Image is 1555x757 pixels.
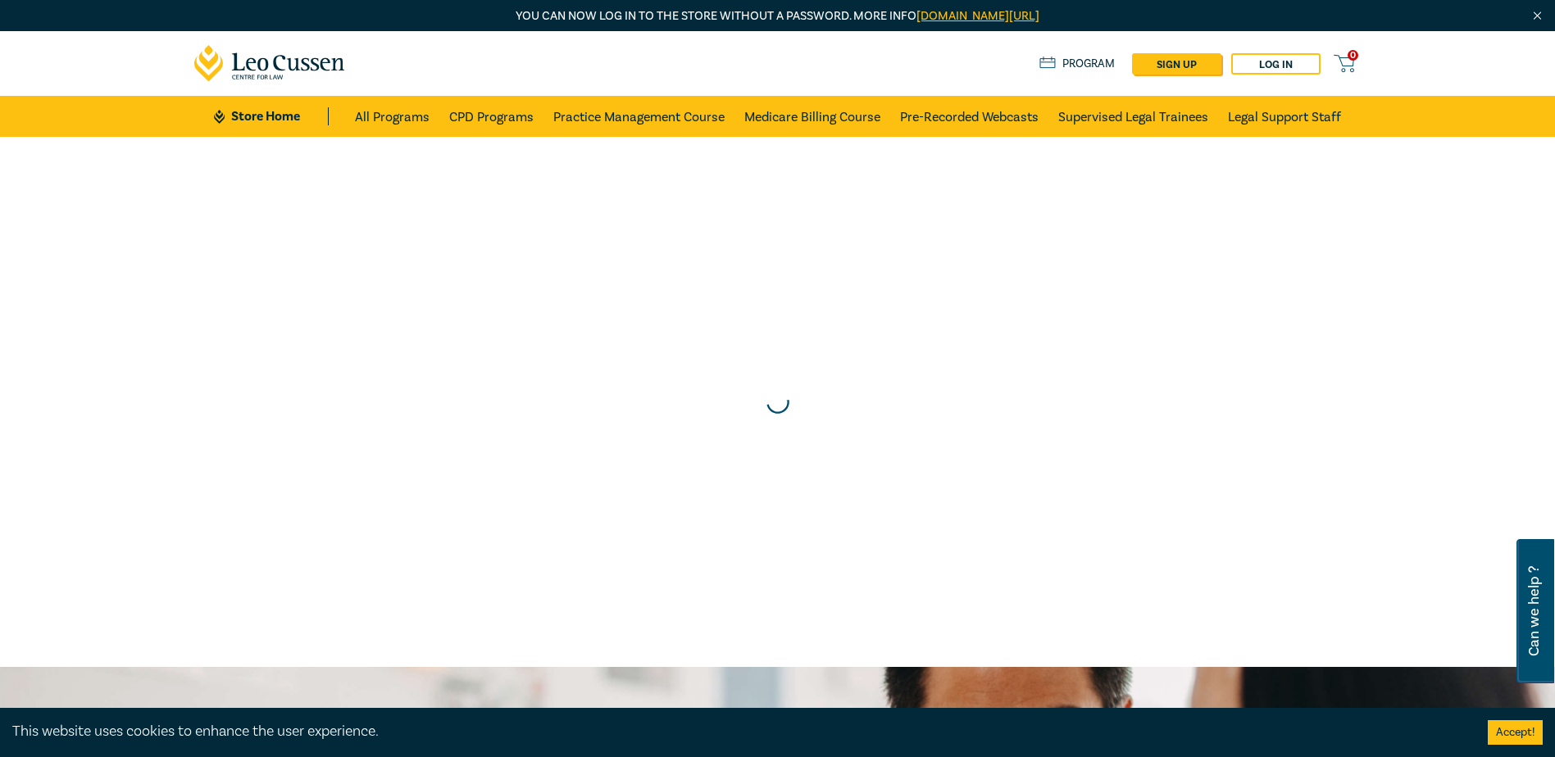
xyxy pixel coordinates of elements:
[1530,9,1544,23] img: Close
[900,96,1039,137] a: Pre-Recorded Webcasts
[916,8,1039,24] a: [DOMAIN_NAME][URL]
[194,7,1362,25] p: You can now log in to the store without a password. More info
[12,721,1463,742] div: This website uses cookies to enhance the user experience.
[1058,96,1208,137] a: Supervised Legal Trainees
[1231,53,1321,75] a: Log in
[449,96,534,137] a: CPD Programs
[1526,549,1542,673] span: Can we help ?
[744,96,880,137] a: Medicare Billing Course
[1132,53,1221,75] a: sign up
[1039,55,1116,73] a: Program
[214,107,328,125] a: Store Home
[1228,96,1341,137] a: Legal Support Staff
[553,96,725,137] a: Practice Management Course
[1488,720,1543,745] button: Accept cookies
[355,96,430,137] a: All Programs
[1348,50,1358,61] span: 0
